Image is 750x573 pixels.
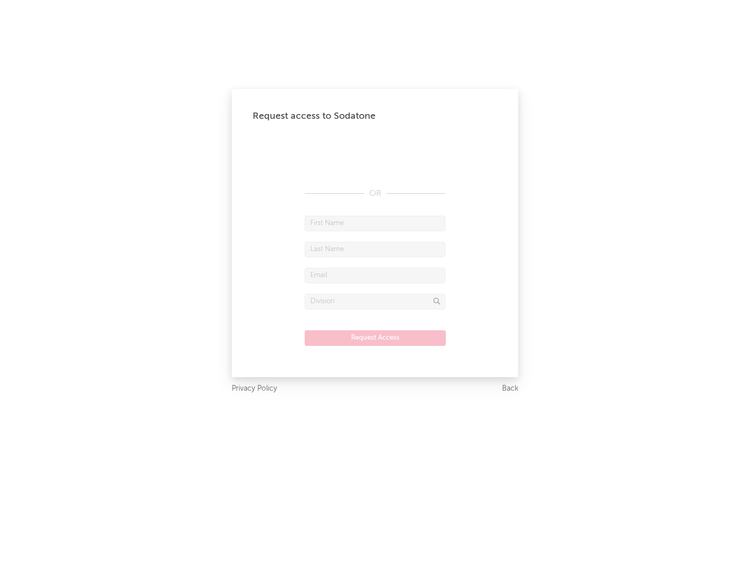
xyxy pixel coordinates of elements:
div: OR [305,188,445,200]
button: Request Access [305,330,446,346]
a: Privacy Policy [232,382,277,395]
input: First Name [305,216,445,231]
input: Division [305,294,445,309]
a: Back [502,382,518,395]
div: Request access to Sodatone [253,110,497,122]
input: Last Name [305,242,445,257]
input: Email [305,268,445,283]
